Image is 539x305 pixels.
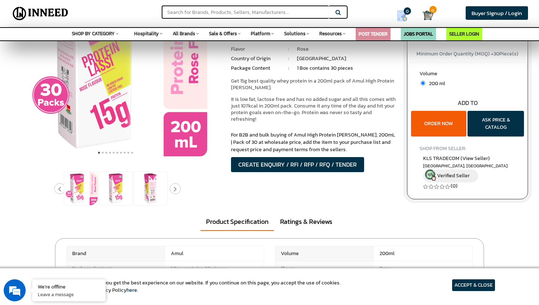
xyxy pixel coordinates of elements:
[411,111,466,137] button: ORDER NOW
[165,261,264,276] span: 1 Box contains 30 pieces
[10,4,71,23] img: Inneed.Market
[280,46,297,53] li: :
[404,30,433,37] a: JOBS PORTAL
[437,172,470,179] span: Verified Seller
[429,6,437,13] span: 0
[297,65,396,72] li: 1 Box contains 30 pieces
[173,30,195,37] span: All Brands
[170,183,181,194] button: Next
[115,149,119,156] button: 6
[44,279,341,294] article: We use cookies to ensure you get the best experience on our website. If you continue on this page...
[209,30,237,37] span: Sale & Offers
[452,279,495,291] article: ACCEPT & CLOSE
[466,6,528,20] a: Buyer Signup / Login
[134,30,159,37] span: Hospitality
[231,157,364,172] button: CREATE ENQUIRY / RFI / RFP / RFQ / TENDER
[422,10,433,21] img: Cart
[407,99,528,107] div: ADD TO
[275,213,338,230] a: Ratings & Reviews
[423,163,512,169] span: East Delhi
[101,149,104,156] button: 2
[359,30,388,37] a: POST TENDER
[374,261,473,276] span: Rose
[425,170,436,181] img: inneed-verified-seller-icon.png
[38,291,100,298] p: Leave a message
[112,149,115,156] button: 5
[472,9,522,17] span: Buyer Signup / Login
[72,30,115,37] span: SHOP BY CATEGORY
[67,261,165,276] span: Package Content
[64,172,98,205] img: Amul High Protein Rose Lassi, 200mL
[423,155,490,162] span: KLS TRADECOM
[397,10,408,21] img: Show My Quotes
[231,65,280,72] li: Package Content
[251,30,270,37] span: Platform
[119,149,123,156] button: 7
[231,78,396,91] p: Get 15g best quality whey protein in a 200ml pack of Amul High Protein [PERSON_NAME].
[130,149,134,156] button: 10
[417,50,518,58] span: Minimum Order Quantity (MOQ) = Piece(s)
[231,96,396,123] p: It is low fat, lactose free and has no added sugar and all this comes with just 107kcal in 200ml ...
[231,131,396,153] p: For B2B and bulk buying of Amul High Protein [PERSON_NAME], 200mL | Pack of 30 at wholesale price...
[231,46,280,53] li: Flavor
[319,30,342,37] span: Resources
[422,7,428,23] a: Cart 0
[104,149,108,156] button: 3
[162,6,329,19] input: Search for Brands, Products, Sellers, Manufacturers...
[231,55,280,62] li: Country of Origin
[284,30,305,37] span: Solutions
[419,70,516,79] label: Volume
[99,172,132,205] img: Amul High Protein Rose Lassi, 200mL
[419,146,516,151] h4: SHOP FROM SELLER:
[404,7,411,15] span: 0
[38,283,100,290] div: We're offline
[280,65,297,72] li: :
[134,172,167,205] img: Amul High Protein Rose Lassi, 200mL
[451,182,458,190] a: (0)
[449,30,479,37] a: SELLER LOGIN
[297,46,396,53] li: Rose
[275,246,374,261] span: Volume
[275,261,374,276] span: Flavor
[494,50,499,58] span: 30
[54,183,65,194] button: Previous
[97,149,101,156] button: 1
[201,213,274,231] a: Product Specification
[280,55,297,62] li: :
[126,149,130,156] button: 9
[387,7,422,24] a: my Quotes 0
[423,155,512,182] a: KLS TRADECOM (View Seller) [GEOGRAPHIC_DATA], [GEOGRAPHIC_DATA] Verified Seller
[123,149,126,156] button: 8
[126,286,137,294] a: here
[108,149,112,156] button: 4
[67,246,165,261] span: Brand
[297,55,396,62] li: [GEOGRAPHIC_DATA]
[467,111,524,137] button: ASK PRICE & CATALOG
[165,246,264,261] span: Amul
[425,80,445,87] span: 200 ml
[374,246,473,261] span: 200ml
